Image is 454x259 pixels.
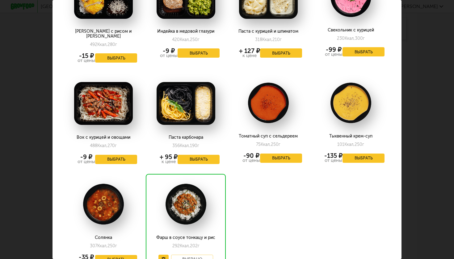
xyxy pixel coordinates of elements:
div: Тыквенный крем-суп [317,134,385,139]
span: Ккал, [180,143,190,148]
div: от цены [325,52,343,57]
span: г [115,243,117,249]
div: к цене [239,53,260,58]
span: Ккал, [344,142,355,147]
button: Выбрать [343,47,385,56]
div: от цены [78,159,95,164]
img: big_jPUzcWTwjzRJJypp.png [157,183,215,225]
div: Паста карбонара [152,135,220,140]
div: Паста с курицей и шпинатом [234,29,302,34]
span: г [363,36,365,41]
img: big_Ic6kn6U3pRfUGkXZ.png [322,82,380,124]
img: big_H4uTllHtc52JmbpB.png [74,183,133,225]
div: от цены [160,53,178,58]
img: big_wfjtMBH4av5SiGTK.png [239,82,298,124]
div: Солянка [69,235,137,240]
div: -15 ₽ [78,53,95,58]
span: Ккал, [180,37,190,42]
div: -9 ₽ [78,154,95,159]
button: Выбрать [95,53,137,63]
div: Свекольник с курицей [317,28,385,33]
div: -9 ₽ [160,48,178,53]
div: + 95 ₽ [160,154,178,159]
div: Вок с курицей и овощами [69,135,137,140]
div: + 127 ₽ [239,48,260,53]
span: г [115,143,117,148]
span: г [197,143,199,148]
div: -99 ₽ [325,47,343,52]
div: 230 300 [337,36,365,41]
span: Ккал, [180,243,190,249]
div: -90 ₽ [242,153,260,158]
span: Ккал, [261,142,271,147]
button: Выбрать [260,154,302,163]
div: 292 202 [172,243,200,249]
button: Выбрать [343,154,385,163]
button: Выбрать [178,48,220,58]
div: 420 250 [172,37,200,42]
div: от цены [242,158,260,163]
span: г [362,142,364,147]
button: Выбрать [260,48,302,58]
span: Ккал, [97,243,107,249]
span: г [115,42,117,47]
div: 488 270 [90,143,117,148]
span: Ккал, [262,37,272,42]
div: 356 190 [172,143,199,148]
img: big_HWXF6JoTnzpG87aU.png [157,82,215,125]
div: от цены [324,158,343,163]
div: от цены [78,58,95,63]
span: г [279,142,280,147]
span: Ккал, [97,42,107,47]
span: г [198,243,200,249]
div: Индейка в медовой глазури [152,29,220,34]
div: 101 250 [337,142,364,147]
span: г [280,37,282,42]
span: г [198,37,200,42]
div: 492 280 [90,42,117,47]
div: к цене [160,159,178,164]
div: 307 250 [90,243,117,249]
div: -135 ₽ [324,153,343,158]
div: Томатный суп с сельдереем [234,134,302,139]
div: Фарш в соусе тонкацу и рис [152,235,220,240]
span: Ккал, [97,143,107,148]
div: 318 210 [255,37,282,42]
button: Выбрать [178,155,220,164]
img: big_3p7Sl9ZsbvRH9M43.png [74,82,133,125]
button: Выбрать [95,155,137,164]
div: 75 250 [256,142,280,147]
div: [PERSON_NAME] с рисом и [PERSON_NAME] [69,29,137,39]
span: Ккал, [345,36,355,41]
